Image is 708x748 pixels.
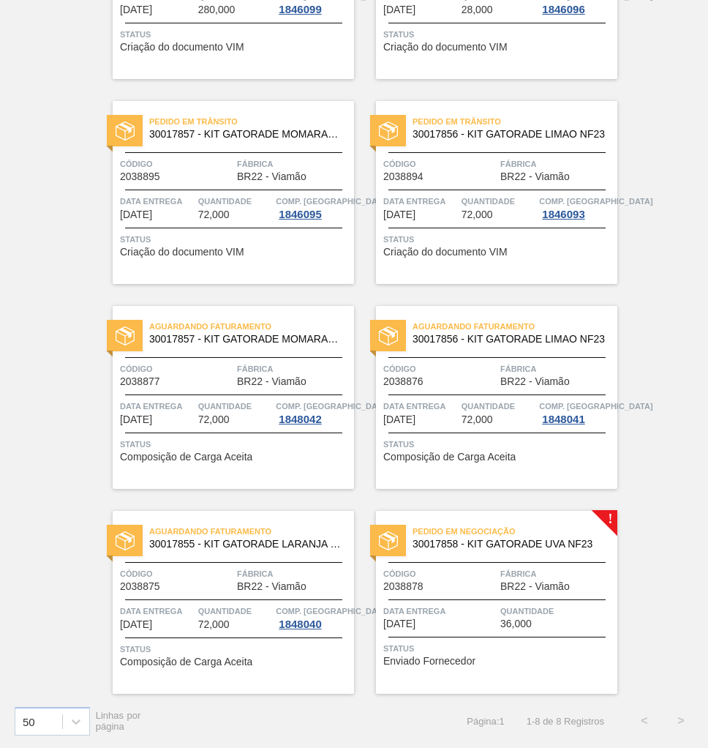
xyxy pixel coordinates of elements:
span: Criação do documento VIM [120,247,244,258]
span: Status [383,437,614,452]
span: Quantidade [198,399,273,414]
span: Código [120,157,233,171]
span: Comp. Carga [276,604,389,618]
div: 1846096 [539,4,587,15]
a: statusAguardando Faturamento30017855 - KIT GATORADE LARANJA NF23Código2038875FábricaBR22 - Viamão... [91,511,354,694]
span: 30017858 - KIT GATORADE UVA NF23 [413,539,606,550]
a: Comp. [GEOGRAPHIC_DATA]1848042 [276,399,350,425]
span: 28,000 [462,4,493,15]
span: 72,000 [462,209,493,220]
span: Composição de Carga Aceita [120,452,252,463]
span: 30/09/2025 [120,414,152,425]
span: 2038877 [120,376,160,387]
span: 30017857 - KIT GATORADE MOMARACUJA NF23 [149,129,342,140]
span: Código [120,362,233,376]
span: 27/09/2025 [383,209,415,220]
span: 2038895 [120,171,160,182]
span: Data entrega [383,399,458,414]
span: 30017857 - KIT GATORADE MOMARACUJA NF23 [149,334,342,345]
span: 280,000 [198,4,236,15]
span: 36,000 [500,618,532,629]
span: Data entrega [120,604,195,618]
span: BR22 - Viamão [500,581,570,592]
span: Status [120,642,350,657]
span: 1 - 8 de 8 Registros [527,716,604,727]
span: Quantidade [462,399,536,414]
div: 1848041 [539,414,587,425]
span: Enviado Fornecedor [383,656,475,667]
span: Fábrica [500,157,614,171]
a: statusPedido em Trânsito30017856 - KIT GATORADE LIMAO NF23Código2038894FábricaBR22 - ViamãoData e... [354,101,617,284]
span: 2038878 [383,581,423,592]
button: < [626,703,663,739]
img: status [379,531,398,550]
span: Criação do documento VIM [383,247,508,258]
span: Comp. Carga [539,399,652,414]
span: 2038876 [383,376,423,387]
span: Status [120,437,350,452]
span: 30017856 - KIT GATORADE LIMAO NF23 [413,334,606,345]
span: Fábrica [500,566,614,581]
a: Comp. [GEOGRAPHIC_DATA]1848040 [276,604,350,630]
span: Quantidade [198,604,273,618]
span: BR22 - Viamão [500,376,570,387]
div: 1848042 [276,414,324,425]
img: status [116,121,135,141]
button: > [663,703,699,739]
span: Status [383,641,614,656]
a: Comp. [GEOGRAPHIC_DATA]1846095 [276,194,350,220]
img: status [379,121,398,141]
span: Criação do documento VIM [383,42,508,53]
span: Data entrega [120,399,195,414]
span: Status [120,232,350,247]
span: 2038894 [383,171,423,182]
span: 30017855 - KIT GATORADE LARANJA NF23 [149,539,342,550]
img: status [379,326,398,345]
a: Comp. [GEOGRAPHIC_DATA]1848041 [539,399,614,425]
span: Código [383,362,497,376]
span: 72,000 [198,619,230,630]
span: Código [120,566,233,581]
span: Pedido em Trânsito [413,114,617,129]
img: status [116,326,135,345]
div: 1848040 [276,618,324,630]
span: Fábrica [500,362,614,376]
span: 27/09/2025 [120,4,152,15]
span: Página : 1 [467,716,504,727]
a: statusAguardando Faturamento30017856 - KIT GATORADE LIMAO NF23Código2038876FábricaBR22 - ViamãoDa... [354,306,617,489]
span: Código [383,566,497,581]
a: !statusPedido em Negociação30017858 - KIT GATORADE UVA NF23Código2038878FábricaBR22 - ViamãoData ... [354,511,617,694]
span: 30017856 - KIT GATORADE LIMAO NF23 [413,129,606,140]
span: Quantidade [462,194,536,209]
img: status [116,531,135,550]
span: Criação do documento VIM [120,42,244,53]
span: Aguardando Faturamento [149,319,354,334]
span: Composição de Carga Aceita [383,452,516,463]
a: statusAguardando Faturamento30017857 - KIT GATORADE MOMARACUJA NF23Código2038877FábricaBR22 - Via... [91,306,354,489]
span: BR22 - Viamão [237,171,306,182]
a: statusPedido em Trânsito30017857 - KIT GATORADE MOMARACUJA NF23Código2038895FábricaBR22 - ViamãoD... [91,101,354,284]
span: Comp. Carga [539,194,652,209]
span: 72,000 [198,209,230,220]
div: 1846095 [276,209,324,220]
span: Aguardando Faturamento [149,524,354,539]
span: Comp. Carga [276,399,389,414]
a: Comp. [GEOGRAPHIC_DATA]1846093 [539,194,614,220]
span: 27/09/2025 [120,209,152,220]
span: Pedido em Trânsito [149,114,354,129]
span: BR22 - Viamão [237,581,306,592]
span: 2038875 [120,581,160,592]
span: Linhas por página [96,710,141,732]
span: BR22 - Viamão [500,171,570,182]
span: Código [383,157,497,171]
span: Fábrica [237,362,350,376]
span: Aguardando Faturamento [413,319,617,334]
span: 30/09/2025 [383,414,415,425]
span: Data entrega [383,194,458,209]
span: BR22 - Viamão [237,376,306,387]
span: 30/09/2025 [120,619,152,630]
span: 72,000 [198,414,230,425]
div: 1846099 [276,4,324,15]
div: 50 [23,715,35,728]
span: Pedido em Negociação [413,524,617,539]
